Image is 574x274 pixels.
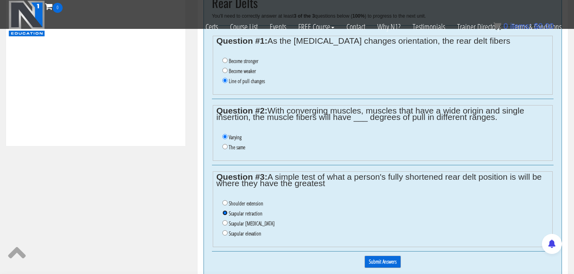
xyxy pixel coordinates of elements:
[364,256,401,268] input: Submit Answers
[229,78,265,84] label: Line of pull changes
[264,13,292,41] a: Events
[493,22,501,30] img: icon11.png
[216,172,267,181] strong: Question #3:
[503,22,508,30] span: 0
[229,200,263,207] label: Shoulder extension
[534,22,538,30] span: $
[229,68,256,74] label: Become weaker
[493,22,554,30] a: 0 items: $0.00
[229,144,245,150] label: The same
[53,3,63,13] span: 0
[451,13,506,41] a: Trainer Directory
[292,13,340,41] a: FREE Course
[216,106,267,115] strong: Question #2:
[229,210,263,217] label: Scapular retraction
[371,13,407,41] a: Why N1?
[229,58,259,64] label: Become stronger
[216,174,549,187] legend: A simple test of what a person's fully shortened rear delt position is will be where they have th...
[216,38,549,44] legend: As the [MEDICAL_DATA] changes orientation, the rear delt fibers
[510,22,531,30] span: items:
[534,22,554,30] bdi: 0.00
[340,13,371,41] a: Contact
[506,13,568,41] a: Terms & Conditions
[8,0,45,37] img: n1-education
[229,134,242,140] label: Varying
[45,1,63,12] a: 0
[199,13,224,41] a: Certs
[407,13,451,41] a: Testimonials
[229,230,261,237] label: Scapular elevation
[229,220,275,227] label: Scapular [MEDICAL_DATA]
[224,13,264,41] a: Course List
[216,108,549,120] legend: With converging muscles, muscles that have a wide origin and single insertion, the muscle fibers ...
